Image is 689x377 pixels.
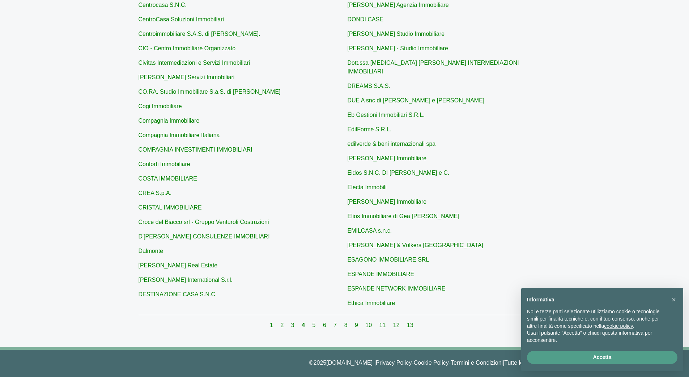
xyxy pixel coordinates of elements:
a: Centroimmobiliare S.A.S. di [PERSON_NAME]. [139,31,260,37]
a: [PERSON_NAME] Immobiliare [348,199,427,205]
a: CIO - Centro Immobiliare Organizzato [139,45,236,51]
a: 13 [407,322,413,328]
a: edilverde & beni internazionali spa [348,141,436,147]
a: DONDI CASE [348,16,384,22]
a: 10 [365,322,373,328]
a: 8 [344,322,349,328]
a: Termini e Condizioni [451,360,503,366]
a: Compagnia Immobiliare Italiana [139,132,220,138]
a: ESAGONO IMMOBILIARE SRL [348,257,429,263]
a: [PERSON_NAME] Studio Immobiliare [348,31,445,37]
a: D'[PERSON_NAME] CONSULENZE IMMOBILIARI [139,233,270,240]
a: Civitas Intermediazioni e Servizi Immobiliari [139,60,250,66]
a: [PERSON_NAME] Immobiliare [348,155,427,161]
a: 2 [280,322,285,328]
a: [PERSON_NAME] Servizi Immobiliari [139,74,235,80]
a: 7 [333,322,338,328]
a: ESPANDE NETWORK IMMOBILIARE [348,285,446,292]
a: 1 [270,322,275,328]
a: Electa Immobili [348,184,387,190]
a: [PERSON_NAME] International S.r.l. [139,277,233,283]
a: Cogi Immobiliare [139,103,182,109]
a: cookie policy - il link si apre in una nuova scheda [604,323,633,329]
a: Centrocasa S.N.C. [139,2,187,8]
a: ESPANDE IMMOBILIARE [348,271,414,277]
a: Cookie Policy [414,360,449,366]
a: Croce del Biacco srl - Gruppo Venturoli Costruzioni [139,219,269,225]
a: CRISTAL IMMOBILIARE [139,204,202,211]
a: [PERSON_NAME] - Studio Immobiliare [348,45,448,51]
a: Tutte le agenzie [504,360,545,366]
a: [PERSON_NAME] Real Estate [139,262,218,268]
a: Dott.ssa [MEDICAL_DATA] [PERSON_NAME] INTERMEDIAZIONI IMMOBILIARI [348,60,519,75]
p: Noi e terze parti selezionate utilizziamo cookie o tecnologie simili per finalità tecniche e, con... [527,308,666,330]
a: Eidos S.N.C. DI [PERSON_NAME] e C. [348,170,450,176]
h2: Informativa [527,297,666,303]
button: Accetta [527,351,677,364]
a: EMILCASA s.n.c. [348,228,392,234]
a: 11 [379,322,387,328]
a: DREAMS S.A.S. [348,83,390,89]
button: Chiudi questa informativa [668,294,680,305]
a: COSTA IMMOBILIARE [139,175,197,182]
p: © 2025 [DOMAIN_NAME] | - - | [144,359,545,367]
a: Conforti Immobiliare [139,161,190,167]
a: [PERSON_NAME] & Völkers [GEOGRAPHIC_DATA] [348,242,484,248]
a: 9 [355,322,360,328]
a: Ethica Immobiliare [348,300,395,306]
a: CO.RA. Studio Immobiliare S.a.S. di [PERSON_NAME] [139,89,281,95]
a: CentroCasa Soluzioni Immobiliari [139,16,224,22]
a: 6 [323,322,328,328]
a: DESTINAZIONE CASA S.N.C. [139,291,217,297]
a: Eb Gestioni Immobiliari S.R.L. [348,112,425,118]
a: DUE A snc di [PERSON_NAME] e [PERSON_NAME] [348,97,485,103]
a: COMPAGNIA INVESTIMENTI IMMOBILIARI [139,147,252,153]
a: 12 [393,322,401,328]
a: 4 [302,322,306,328]
a: Privacy Policy [376,360,412,366]
p: Usa il pulsante “Accetta” o chiudi questa informativa per acconsentire. [527,330,666,344]
a: 5 [312,322,317,328]
a: 3 [291,322,296,328]
a: Dalmonte [139,248,163,254]
a: Elios Immobiliare di Gea [PERSON_NAME] [348,213,459,219]
a: [PERSON_NAME] Agenzia Immobiliare [348,2,449,8]
span: × [672,296,676,304]
a: EdilForme S.R.L. [348,126,392,132]
a: CREA S.p.A. [139,190,172,196]
a: Compagnia Immobiliare [139,118,200,124]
